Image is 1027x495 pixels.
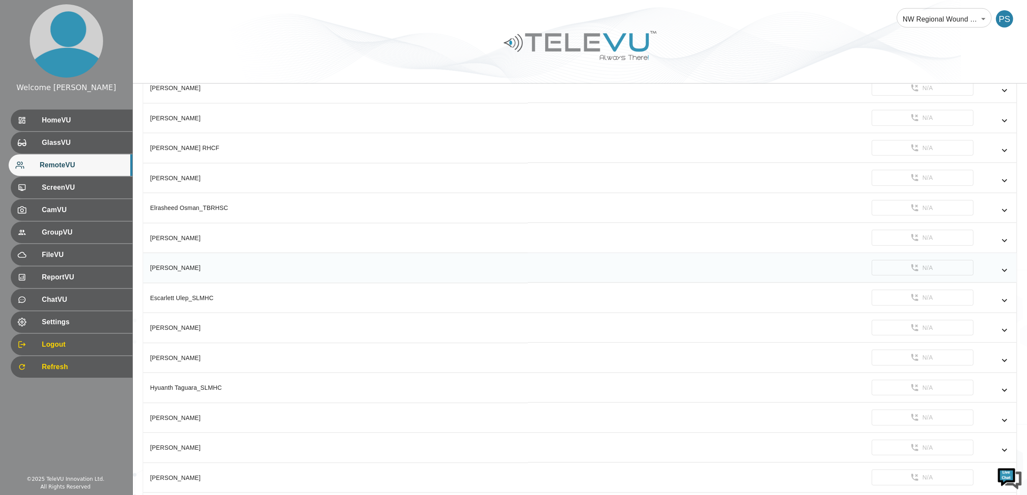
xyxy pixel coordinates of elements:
[41,483,91,491] div: All Rights Reserved
[11,289,132,310] div: ChatVU
[150,323,521,332] div: [PERSON_NAME]
[150,114,521,122] div: [PERSON_NAME]
[897,7,992,31] div: NW Regional Wound Care
[42,294,126,305] span: ChatVU
[42,138,126,148] span: GlassVU
[11,222,132,243] div: GroupVU
[11,132,132,154] div: GlassVU
[26,475,104,483] div: © 2025 TeleVU Innovation Ltd.
[42,205,126,215] span: CamVU
[150,414,521,422] div: [PERSON_NAME]
[996,10,1013,28] div: PS
[150,204,521,212] div: Elrasheed Osman_TBRHSC
[40,160,126,170] span: RemoteVU
[30,4,103,78] img: profile.png
[141,4,162,25] div: Minimize live chat window
[4,235,164,266] textarea: Type your message and hit 'Enter'
[16,82,116,93] div: Welcome [PERSON_NAME]
[11,356,132,378] div: Refresh
[42,317,126,327] span: Settings
[42,250,126,260] span: FileVU
[42,115,126,125] span: HomeVU
[42,227,126,238] span: GroupVU
[45,45,145,56] div: Chat with us now
[150,263,521,272] div: [PERSON_NAME]
[42,362,126,372] span: Refresh
[42,182,126,193] span: ScreenVU
[997,465,1023,491] img: Chat Widget
[11,311,132,333] div: Settings
[150,234,521,242] div: [PERSON_NAME]
[150,354,521,362] div: [PERSON_NAME]
[15,40,36,62] img: d_736959983_company_1615157101543_736959983
[150,443,521,452] div: [PERSON_NAME]
[150,144,521,152] div: [PERSON_NAME] RHCF
[11,110,132,131] div: HomeVU
[150,383,521,392] div: Hyuanth Taguara_SLMHC
[42,272,126,282] span: ReportVU
[150,84,521,92] div: [PERSON_NAME]
[150,473,521,482] div: [PERSON_NAME]
[11,199,132,221] div: CamVU
[11,334,132,355] div: Logout
[11,244,132,266] div: FileVU
[150,294,521,302] div: Escarlett Ulep_SLMHC
[42,339,126,350] span: Logout
[11,177,132,198] div: ScreenVU
[50,109,119,196] span: We're online!
[9,154,132,176] div: RemoteVU
[150,174,521,182] div: [PERSON_NAME]
[11,266,132,288] div: ReportVU
[503,28,658,63] img: Logo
